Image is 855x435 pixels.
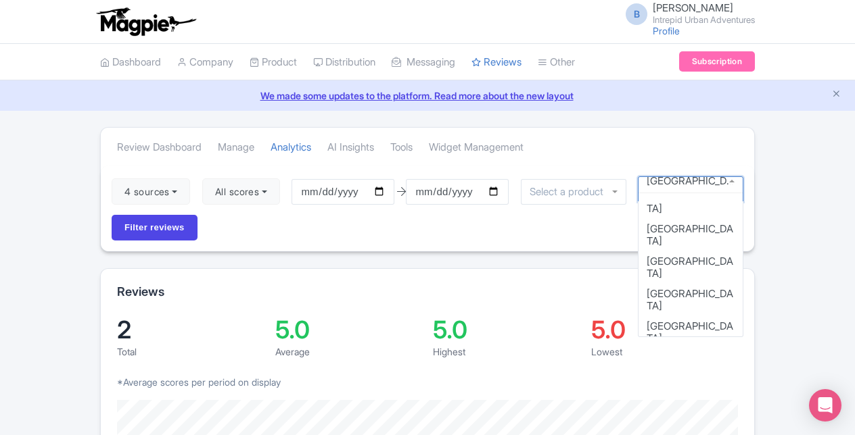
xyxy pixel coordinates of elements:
a: Widget Management [429,129,524,166]
a: Review Dashboard [117,129,202,166]
a: Subscription [679,51,755,72]
a: Other [538,44,575,81]
div: 5.0 [275,317,423,342]
div: Average [275,344,423,359]
div: [GEOGRAPHIC_DATA] [639,219,743,251]
div: [GEOGRAPHIC_DATA] [647,175,735,187]
div: 2 [117,317,264,342]
div: [GEOGRAPHIC_DATA] [639,251,743,284]
div: Highest [433,344,580,359]
input: Select a product [530,186,611,198]
input: Filter reviews [112,215,198,240]
div: Total [117,344,264,359]
div: [GEOGRAPHIC_DATA] [639,316,743,349]
div: Lowest [591,344,739,359]
div: 5.0 [433,317,580,342]
div: Open Intercom Messenger [809,389,841,421]
a: Messaging [392,44,455,81]
p: *Average scores per period on display [117,375,738,389]
a: Company [177,44,233,81]
a: Tools [390,129,413,166]
a: Distribution [313,44,375,81]
a: Reviews [471,44,522,81]
div: [GEOGRAPHIC_DATA] [639,186,743,219]
img: logo-ab69f6fb50320c5b225c76a69d11143b.png [93,7,198,36]
button: Close announcement [831,87,841,103]
a: AI Insights [327,129,374,166]
button: All scores [202,178,280,205]
a: We made some updates to the platform. Read more about the new layout [8,88,847,103]
h2: Reviews [117,285,164,299]
a: Analytics [271,129,311,166]
a: B [PERSON_NAME] Intrepid Urban Adventures [618,3,755,24]
div: [GEOGRAPHIC_DATA] [639,284,743,316]
div: 5.0 [591,317,739,342]
a: Manage [218,129,254,166]
a: Product [250,44,297,81]
a: Profile [653,25,680,36]
button: 4 sources [112,178,190,205]
span: B [626,3,647,25]
a: Dashboard [100,44,161,81]
span: [PERSON_NAME] [653,1,733,14]
small: Intrepid Urban Adventures [653,16,755,24]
